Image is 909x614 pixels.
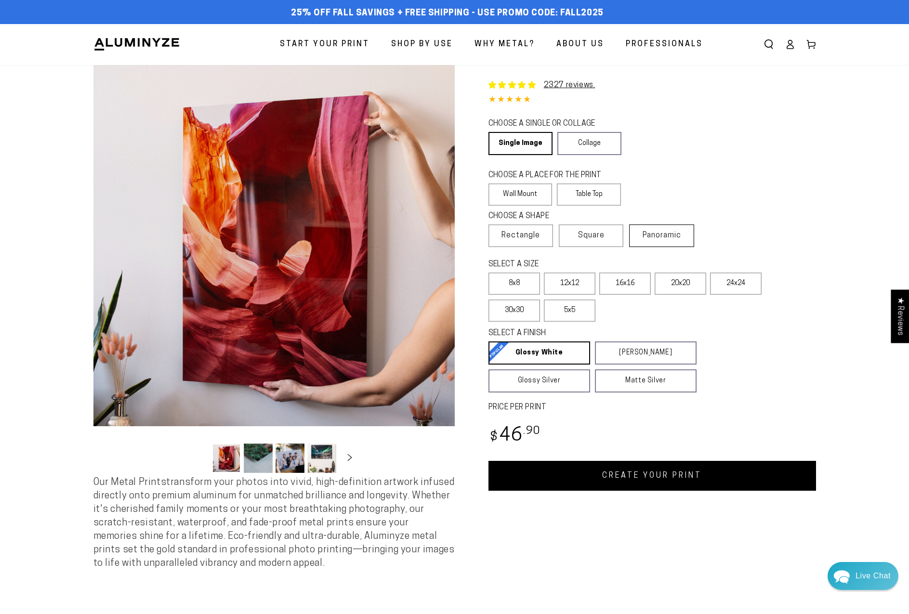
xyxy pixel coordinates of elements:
span: $ [490,431,498,444]
span: Start Your Print [280,38,369,52]
button: Load image 3 in gallery view [276,444,304,473]
a: Shop By Use [384,32,460,57]
img: Aluminyze [93,37,180,52]
label: 12x12 [544,273,595,295]
button: Load image 1 in gallery view [212,444,241,473]
a: Collage [557,132,621,155]
legend: SELECT A FINISH [488,328,673,339]
div: Contact Us Directly [856,562,891,590]
div: 4.85 out of 5.0 stars [488,93,816,107]
div: Chat widget toggle [828,562,898,590]
a: Why Metal? [467,32,542,57]
span: Square [578,230,605,241]
label: Wall Mount [488,183,553,206]
legend: CHOOSE A SINGLE OR COLLAGE [488,118,613,130]
button: Load image 4 in gallery view [307,444,336,473]
span: Panoramic [643,232,681,239]
a: Start Your Print [273,32,377,57]
a: Glossy White [488,341,590,365]
summary: Search our site [758,34,779,55]
a: Single Image [488,132,553,155]
media-gallery: Gallery Viewer [93,65,455,476]
label: 20x20 [655,273,706,295]
a: About Us [549,32,611,57]
a: Professionals [619,32,710,57]
a: Glossy Silver [488,369,590,392]
label: 24x24 [710,273,762,295]
span: About Us [556,38,604,52]
sup: .90 [523,426,540,437]
span: Rectangle [501,230,540,241]
span: 25% off FALL Savings + Free Shipping - Use Promo Code: FALL2025 [291,8,604,19]
span: Shop By Use [391,38,453,52]
span: Why Metal? [474,38,535,52]
legend: CHOOSE A PLACE FOR THE PRINT [488,170,612,181]
label: 8x8 [488,273,540,295]
a: CREATE YOUR PRINT [488,461,816,491]
a: 2327 reviews. [544,81,595,89]
label: 16x16 [599,273,651,295]
span: Professionals [626,38,703,52]
span: Our Metal Prints transform your photos into vivid, high-definition artwork infused directly onto ... [93,478,455,568]
a: Matte Silver [595,369,697,392]
label: 5x5 [544,300,595,322]
legend: SELECT A SIZE [488,259,681,270]
button: Slide left [188,447,209,469]
div: Click to open Judge.me floating reviews tab [891,289,909,343]
button: Slide right [339,447,360,469]
label: Table Top [557,183,621,206]
a: [PERSON_NAME] [595,341,697,365]
bdi: 46 [488,427,541,445]
label: 30x30 [488,300,540,322]
legend: CHOOSE A SHAPE [488,211,614,222]
label: PRICE PER PRINT [488,402,816,413]
button: Load image 2 in gallery view [244,444,273,473]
